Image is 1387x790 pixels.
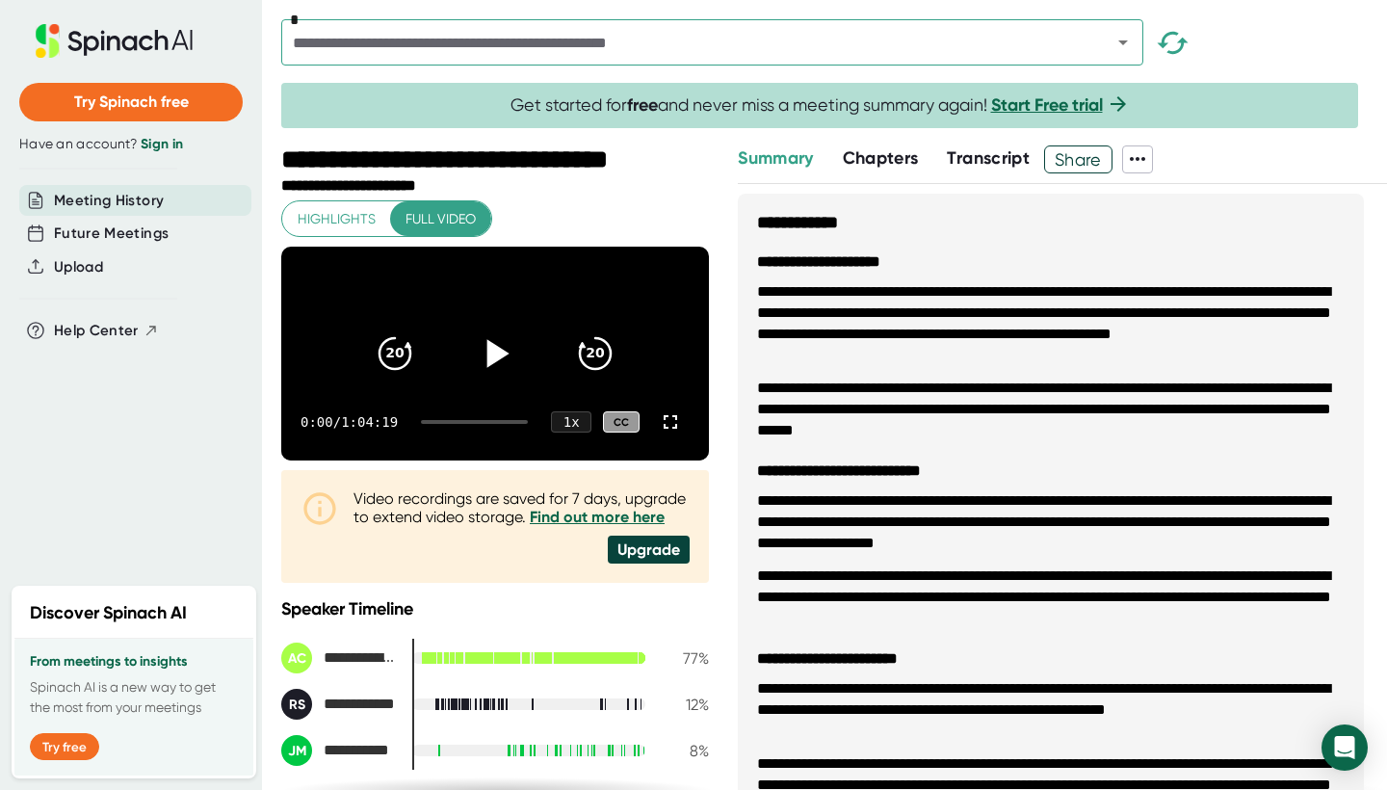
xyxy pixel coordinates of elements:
[54,223,169,245] button: Future Meetings
[54,256,103,278] button: Upload
[1045,143,1112,176] span: Share
[54,320,139,342] span: Help Center
[390,201,491,237] button: Full video
[627,94,658,116] b: free
[843,145,919,171] button: Chapters
[282,201,391,237] button: Highlights
[1044,145,1112,173] button: Share
[738,145,813,171] button: Summary
[551,411,591,433] div: 1 x
[281,735,312,766] div: JM
[738,147,813,169] span: Summary
[947,145,1030,171] button: Transcript
[1110,29,1137,56] button: Open
[406,207,476,231] span: Full video
[661,696,709,714] div: 12 %
[843,147,919,169] span: Chapters
[510,94,1130,117] span: Get started for and never miss a meeting summary again!
[608,536,690,564] div: Upgrade
[281,643,397,673] div: Aayush Choubey
[30,677,238,718] p: Spinach AI is a new way to get the most from your meetings
[54,320,159,342] button: Help Center
[281,735,397,766] div: Joe Maltese
[281,689,397,720] div: Ritik Sarraf
[281,643,312,673] div: AC
[54,190,164,212] button: Meeting History
[30,654,238,670] h3: From meetings to insights
[947,147,1030,169] span: Transcript
[19,83,243,121] button: Try Spinach free
[141,136,183,152] a: Sign in
[353,489,690,526] div: Video recordings are saved for 7 days, upgrade to extend video storage.
[991,94,1103,116] a: Start Free trial
[281,598,709,619] div: Speaker Timeline
[603,411,640,434] div: CC
[661,649,709,668] div: 77 %
[19,136,243,153] div: Have an account?
[30,600,187,626] h2: Discover Spinach AI
[74,92,189,111] span: Try Spinach free
[661,742,709,760] div: 8 %
[298,207,376,231] span: Highlights
[1322,724,1368,771] div: Open Intercom Messenger
[530,508,665,526] a: Find out more here
[30,733,99,760] button: Try free
[281,689,312,720] div: RS
[301,414,398,430] div: 0:00 / 1:04:19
